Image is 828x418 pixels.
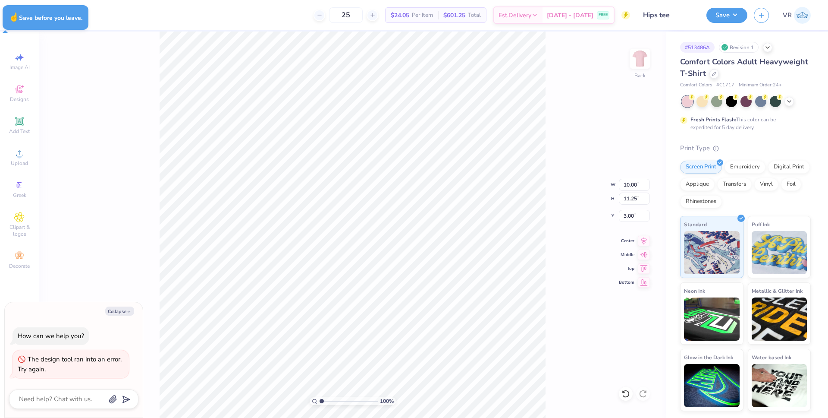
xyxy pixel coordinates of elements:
a: VR [783,7,811,24]
span: Water based Ink [752,353,791,362]
div: The design tool ran into an error. Try again. [18,355,122,374]
div: Rhinestones [680,195,722,208]
span: FREE [599,12,608,18]
img: Vincent Roxas [794,7,811,24]
div: Print Type [680,143,811,153]
span: Top [619,266,634,272]
img: Glow in the Dark Ink [684,364,740,407]
span: Puff Ink [752,220,770,229]
span: Metallic & Glitter Ink [752,286,803,295]
span: Add Text [9,128,30,135]
span: 100 % [380,397,394,405]
span: Middle [619,252,634,258]
img: Puff Ink [752,231,807,274]
span: Per Item [412,11,433,20]
div: How can we help you? [18,332,84,340]
img: Standard [684,231,740,274]
img: Water based Ink [752,364,807,407]
div: Embroidery [724,161,765,174]
span: VR [783,10,792,20]
span: Neon Ink [684,286,705,295]
span: Bottom [619,279,634,285]
div: This color can be expedited for 5 day delivery. [690,116,797,131]
input: Untitled Design [637,6,700,24]
input: – – [329,7,363,23]
img: Neon Ink [684,298,740,341]
span: Total [468,11,481,20]
span: Greek [13,192,26,199]
div: Foil [781,178,801,191]
span: Image AI [9,64,30,71]
span: Designs [10,96,29,103]
strong: Fresh Prints Flash: [690,116,736,123]
span: Glow in the Dark Ink [684,353,733,362]
span: Center [619,238,634,244]
span: Upload [11,160,28,167]
div: Back [634,72,646,79]
span: Est. Delivery [499,11,531,20]
div: Applique [680,178,715,191]
div: Vinyl [754,178,778,191]
span: Clipart & logos [4,224,34,237]
span: Standard [684,220,707,229]
span: $24.05 [391,11,409,20]
img: Back [631,50,649,67]
span: Minimum Order: 24 + [739,82,782,89]
span: Decorate [9,263,30,269]
span: # C1717 [716,82,734,89]
div: Digital Print [768,161,810,174]
button: Save [706,8,747,23]
span: Comfort Colors Adult Heavyweight T-Shirt [680,57,808,79]
div: Revision 1 [719,42,759,53]
span: Comfort Colors [680,82,712,89]
div: Transfers [717,178,752,191]
img: Metallic & Glitter Ink [752,298,807,341]
span: $601.25 [443,11,465,20]
div: # 513486A [680,42,715,53]
button: Collapse [105,307,134,316]
div: Screen Print [680,161,722,174]
span: [DATE] - [DATE] [547,11,593,20]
